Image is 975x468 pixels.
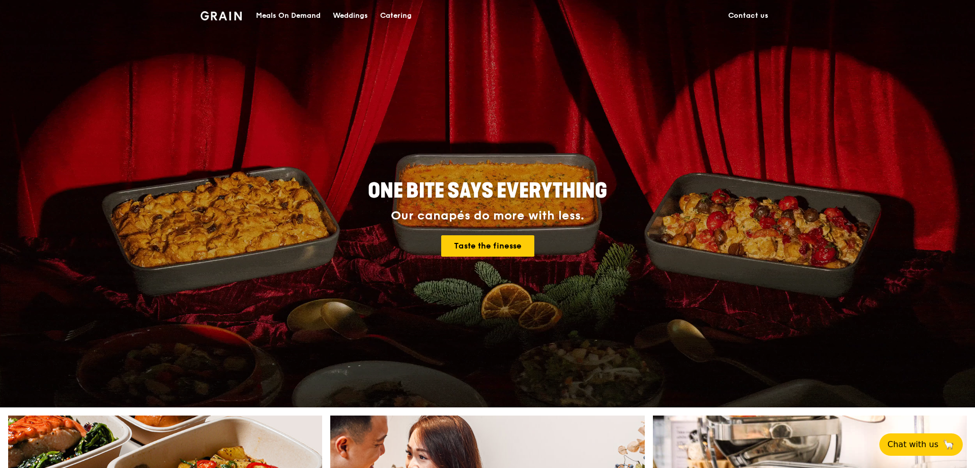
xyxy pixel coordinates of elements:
button: Chat with us🦙 [879,433,963,456]
span: ONE BITE SAYS EVERYTHING [368,179,607,203]
span: Chat with us [887,438,938,451]
a: Catering [374,1,418,31]
div: Weddings [333,1,368,31]
div: Our canapés do more with less. [304,209,671,223]
div: Catering [380,1,412,31]
span: 🦙 [942,438,955,451]
img: Grain [200,11,242,20]
a: Weddings [327,1,374,31]
a: Taste the finesse [441,235,534,257]
a: Contact us [722,1,775,31]
div: Meals On Demand [256,1,321,31]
